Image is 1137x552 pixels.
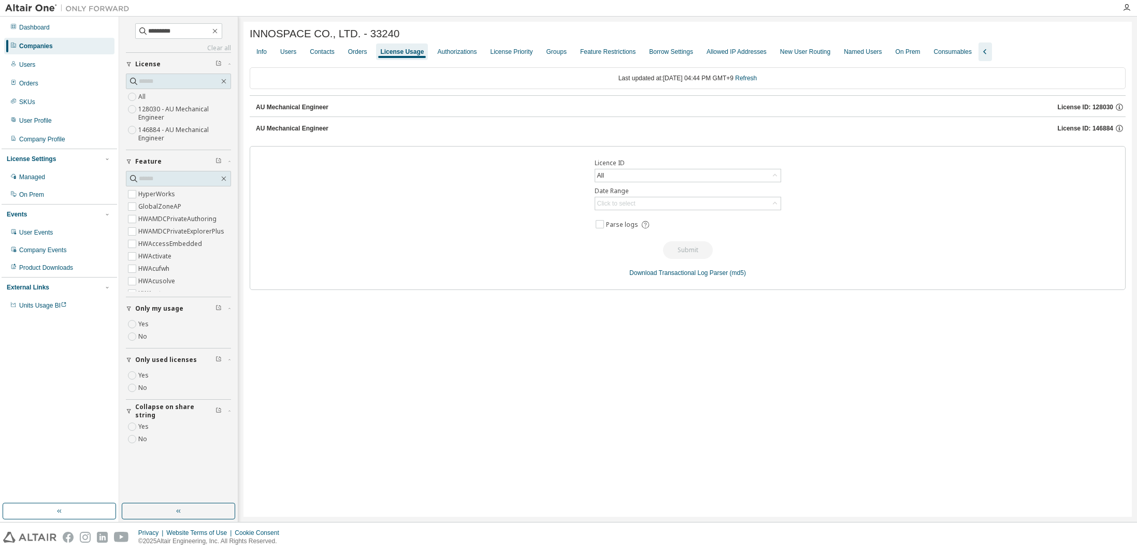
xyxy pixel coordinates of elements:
[19,302,67,309] span: Units Usage BI
[97,532,108,543] img: linkedin.svg
[138,275,177,287] label: HWAcusolve
[19,246,66,254] div: Company Events
[138,124,231,144] label: 146884 - AU Mechanical Engineer
[491,48,533,56] div: License Priority
[19,98,35,106] div: SKUs
[735,75,757,82] a: Refresh
[215,356,222,364] span: Clear filter
[114,532,129,543] img: youtube.svg
[730,269,746,277] a: (md5)
[135,403,215,419] span: Collapse on share string
[138,238,204,250] label: HWAccessEmbedded
[19,228,53,237] div: User Events
[844,48,882,56] div: Named Users
[138,433,149,445] label: No
[437,48,477,56] div: Authorizations
[138,188,177,200] label: HyperWorks
[138,537,285,546] p: © 2025 Altair Engineering, Inc. All Rights Reserved.
[126,44,231,52] a: Clear all
[126,348,231,371] button: Only used licenses
[138,200,183,213] label: GlobalZoneAP
[7,155,56,163] div: License Settings
[1058,103,1113,111] span: License ID: 128030
[663,241,713,259] button: Submit
[215,407,222,415] span: Clear filter
[138,330,149,343] label: No
[215,157,222,166] span: Clear filter
[138,318,151,330] label: Yes
[380,48,424,56] div: License Usage
[1058,124,1113,133] span: License ID: 146884
[606,221,638,229] span: Parse logs
[19,23,50,32] div: Dashboard
[138,369,151,382] label: Yes
[5,3,135,13] img: Altair One
[235,529,285,537] div: Cookie Consent
[80,532,91,543] img: instagram.svg
[280,48,296,56] div: Users
[138,91,148,103] label: All
[7,283,49,292] div: External Links
[649,48,693,56] div: Borrow Settings
[596,170,606,181] div: All
[19,135,65,143] div: Company Profile
[138,213,219,225] label: HWAMDCPrivateAuthoring
[135,304,183,313] span: Only my usage
[256,96,1126,119] button: AU Mechanical EngineerLicense ID: 128030
[250,28,399,40] span: INNOSPACE CO., LTD. - 33240
[126,297,231,320] button: Only my usage
[138,103,231,124] label: 128030 - AU Mechanical Engineer
[595,159,781,167] label: Licence ID
[135,356,197,364] span: Only used licenses
[135,157,162,166] span: Feature
[250,67,1126,89] div: Last updated at: [DATE] 04:44 PM GMT+9
[138,287,176,300] label: HWAcutrace
[19,117,52,125] div: User Profile
[595,197,781,210] div: Click to select
[126,150,231,173] button: Feature
[19,42,53,50] div: Companies
[138,529,166,537] div: Privacy
[19,61,35,69] div: Users
[629,269,728,277] a: Download Transactional Log Parser
[310,48,334,56] div: Contacts
[707,48,767,56] div: Allowed IP Addresses
[126,53,231,76] button: License
[597,199,636,208] div: Click to select
[780,48,830,56] div: New User Routing
[166,529,235,537] div: Website Terms of Use
[19,191,44,199] div: On Prem
[63,532,74,543] img: facebook.svg
[256,48,267,56] div: Info
[580,48,636,56] div: Feature Restrictions
[138,382,149,394] label: No
[348,48,367,56] div: Orders
[135,60,161,68] span: License
[934,48,972,56] div: Consumables
[19,79,38,88] div: Orders
[595,169,781,182] div: All
[126,400,231,423] button: Collapse on share string
[546,48,567,56] div: Groups
[138,263,171,275] label: HWAcufwh
[19,173,45,181] div: Managed
[19,264,73,272] div: Product Downloads
[595,187,781,195] label: Date Range
[215,60,222,68] span: Clear filter
[138,225,226,238] label: HWAMDCPrivateExplorerPlus
[138,420,151,433] label: Yes
[256,103,328,111] div: AU Mechanical Engineer
[896,48,920,56] div: On Prem
[256,117,1126,140] button: AU Mechanical EngineerLicense ID: 146884
[215,304,222,313] span: Clear filter
[7,210,27,219] div: Events
[256,124,328,133] div: AU Mechanical Engineer
[3,532,56,543] img: altair_logo.svg
[138,250,174,263] label: HWActivate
